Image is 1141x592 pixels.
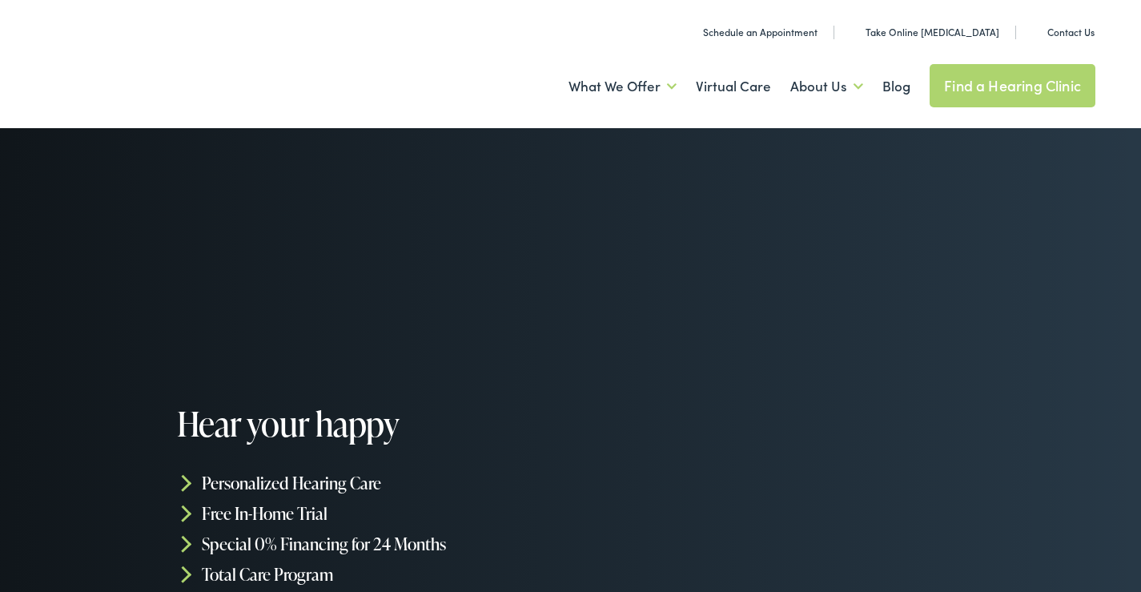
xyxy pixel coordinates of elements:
img: utility icon [848,24,859,40]
li: Total Care Program [177,558,577,589]
img: utility icon [1030,24,1041,40]
h1: Hear your happy [177,405,577,442]
a: Take Online [MEDICAL_DATA] [848,25,999,38]
li: Personalized Hearing Care [177,468,577,498]
img: utility icon [685,24,697,40]
a: About Us [790,57,863,116]
a: What We Offer [568,57,677,116]
a: Contact Us [1030,25,1095,38]
a: Schedule an Appointment [685,25,818,38]
a: Find a Hearing Clinic [930,64,1095,107]
li: Special 0% Financing for 24 Months [177,529,577,559]
li: Free In-Home Trial [177,498,577,529]
a: Blog [882,57,910,116]
a: Virtual Care [696,57,771,116]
